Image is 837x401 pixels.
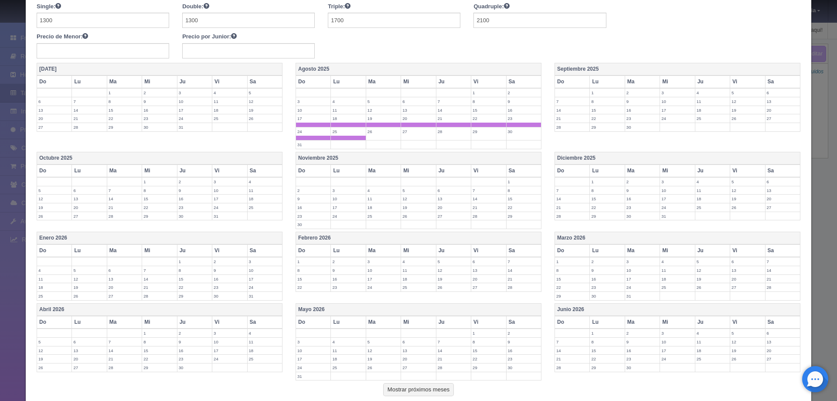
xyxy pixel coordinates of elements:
[142,186,177,195] label: 8
[248,106,282,114] label: 19
[248,257,282,266] label: 3
[177,186,212,195] label: 9
[401,266,436,274] label: 11
[296,97,330,106] label: 3
[507,114,541,123] label: 23
[695,89,730,97] label: 4
[212,186,247,195] label: 10
[436,212,471,220] label: 27
[212,114,247,123] label: 25
[555,123,589,131] label: 28
[212,275,247,283] label: 16
[507,212,541,220] label: 29
[401,127,436,136] label: 27
[625,292,660,300] label: 31
[248,195,282,203] label: 18
[107,186,142,195] label: 7
[107,97,142,106] label: 8
[590,275,624,283] label: 16
[331,127,365,136] label: 25
[37,195,71,203] label: 12
[37,114,71,123] label: 20
[72,97,106,106] label: 7
[660,283,694,291] label: 25
[507,283,541,291] label: 28
[248,338,282,346] label: 11
[107,123,142,131] label: 29
[766,106,800,114] label: 20
[590,123,624,131] label: 29
[660,89,694,97] label: 3
[695,106,730,114] label: 18
[212,195,247,203] label: 17
[695,203,730,212] label: 25
[331,283,365,291] label: 23
[296,106,330,114] label: 10
[107,212,142,220] label: 28
[401,203,436,212] label: 19
[212,292,247,300] label: 30
[730,97,765,106] label: 12
[555,212,589,220] label: 28
[507,257,541,266] label: 7
[72,292,106,300] label: 26
[37,203,71,212] label: 19
[177,283,212,291] label: 22
[660,106,694,114] label: 17
[331,275,365,283] label: 16
[401,97,436,106] label: 6
[555,283,589,291] label: 22
[660,114,694,123] label: 24
[471,283,506,291] label: 27
[296,266,330,274] label: 8
[766,266,800,274] label: 14
[142,195,177,203] label: 15
[730,275,765,283] label: 20
[248,329,282,337] label: 4
[471,266,506,274] label: 13
[401,195,436,203] label: 12
[72,338,106,346] label: 6
[177,257,212,266] label: 1
[766,329,800,337] label: 6
[331,257,365,266] label: 2
[660,275,694,283] label: 18
[507,195,541,203] label: 15
[296,195,330,203] label: 9
[366,114,401,123] label: 19
[182,2,209,11] label: Double:
[695,114,730,123] label: 25
[766,283,800,291] label: 28
[625,275,660,283] label: 17
[507,329,541,337] label: 2
[212,203,247,212] label: 24
[142,203,177,212] label: 22
[212,329,247,337] label: 3
[730,257,765,266] label: 6
[625,257,660,266] label: 3
[436,97,471,106] label: 7
[471,329,506,337] label: 1
[366,106,401,114] label: 12
[142,178,177,186] label: 1
[296,275,330,283] label: 15
[436,283,471,291] label: 26
[331,212,365,220] label: 24
[590,106,624,114] label: 15
[660,329,694,337] label: 3
[72,283,106,291] label: 19
[625,283,660,291] label: 24
[401,275,436,283] label: 18
[730,203,765,212] label: 26
[177,123,212,131] label: 31
[507,106,541,114] label: 16
[730,89,765,97] label: 5
[401,212,436,220] label: 26
[72,203,106,212] label: 20
[625,195,660,203] label: 16
[695,275,730,283] label: 19
[695,97,730,106] label: 11
[212,338,247,346] label: 10
[766,178,800,186] label: 6
[107,338,142,346] label: 7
